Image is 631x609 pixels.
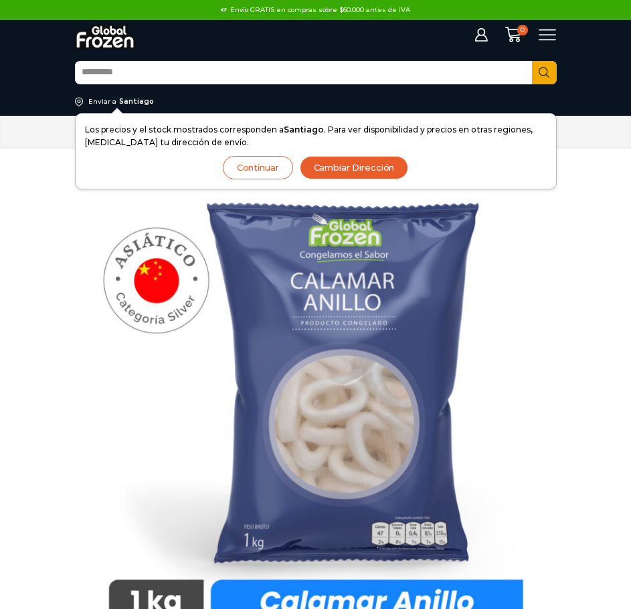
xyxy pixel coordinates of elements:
strong: Santiago [284,124,324,135]
button: Search button [532,61,557,84]
button: Cambiar Dirección [300,156,409,179]
div: Santiago [119,97,154,106]
p: Los precios y el stock mostrados corresponden a . Para ver disponibilidad y precios en otras regi... [85,123,547,149]
div: Enviar a [88,97,116,106]
img: address-field-icon.svg [75,97,88,106]
a: 0 [499,26,528,43]
button: Continuar [223,156,293,179]
span: 0 [517,25,528,35]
